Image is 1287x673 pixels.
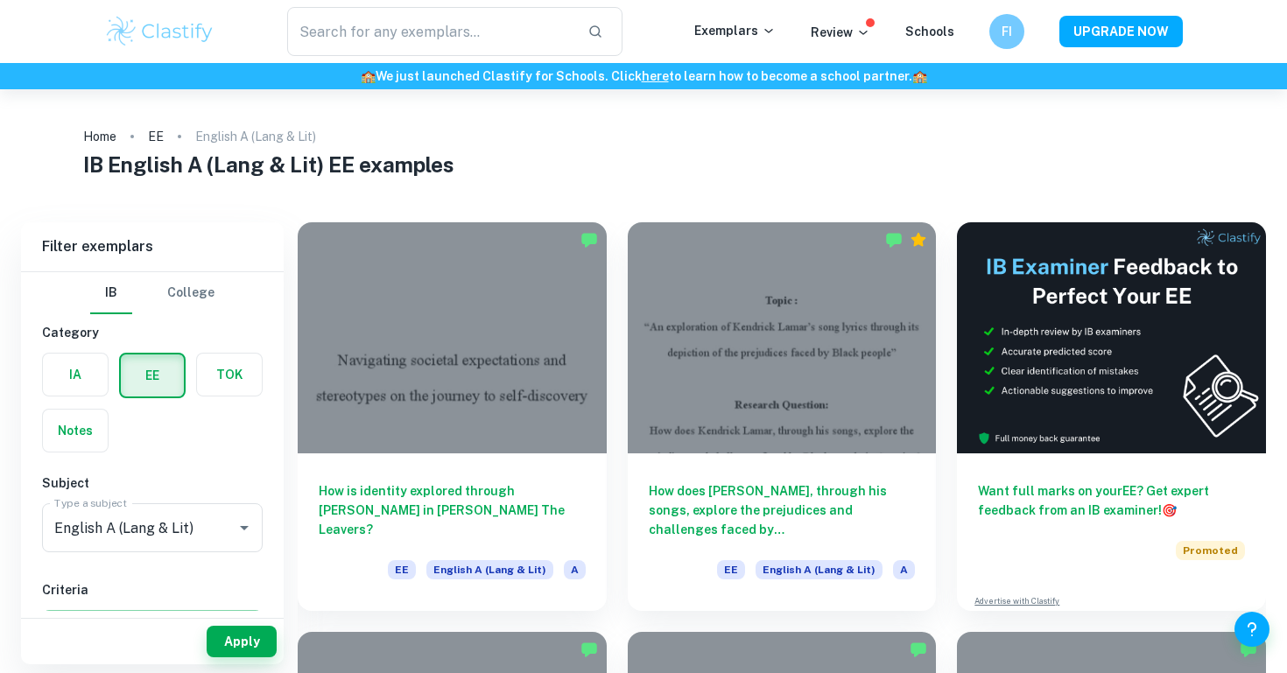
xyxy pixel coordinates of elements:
[989,14,1024,49] button: FI
[83,149,1204,180] h1: IB English A (Lang & Lit) EE examples
[197,354,262,396] button: TOK
[957,222,1266,611] a: Want full marks on yourEE? Get expert feedback from an IB examiner!PromotedAdvertise with Clastify
[361,69,376,83] span: 🏫
[912,69,927,83] span: 🏫
[1059,16,1183,47] button: UPGRADE NOW
[426,560,553,579] span: English A (Lang & Lit)
[167,272,214,314] button: College
[974,595,1059,607] a: Advertise with Clastify
[978,481,1245,520] h6: Want full marks on your EE ? Get expert feedback from an IB examiner!
[580,231,598,249] img: Marked
[717,560,745,579] span: EE
[1162,503,1177,517] span: 🎯
[628,222,937,611] a: How does [PERSON_NAME], through his songs, explore the prejudices and challenges faced by [DEMOGR...
[287,7,573,56] input: Search for any exemplars...
[42,323,263,342] h6: Category
[42,473,263,493] h6: Subject
[104,14,215,49] img: Clastify logo
[207,626,277,657] button: Apply
[42,610,263,641] button: Select
[642,69,669,83] a: here
[4,67,1283,86] h6: We just launched Clastify for Schools. Click to learn how to become a school partner.
[21,222,284,271] h6: Filter exemplars
[649,481,916,539] h6: How does [PERSON_NAME], through his songs, explore the prejudices and challenges faced by [DEMOGR...
[232,515,257,540] button: Open
[885,231,903,249] img: Marked
[90,272,132,314] button: IB
[388,560,416,579] span: EE
[148,124,164,149] a: EE
[195,127,316,146] p: English A (Lang & Lit)
[42,580,263,599] h6: Criteria
[43,354,108,396] button: IA
[910,231,927,249] div: Premium
[811,23,870,42] p: Review
[564,560,586,579] span: A
[121,354,184,396] button: EE
[319,481,586,539] h6: How is identity explored through [PERSON_NAME] in [PERSON_NAME] The Leavers?
[1176,541,1245,560] span: Promoted
[910,641,927,658] img: Marked
[893,560,915,579] span: A
[298,222,607,611] a: How is identity explored through [PERSON_NAME] in [PERSON_NAME] The Leavers?EEEnglish A (Lang & L...
[90,272,214,314] div: Filter type choice
[580,641,598,658] img: Marked
[997,22,1017,41] h6: FI
[756,560,883,579] span: English A (Lang & Lit)
[905,25,954,39] a: Schools
[83,124,116,149] a: Home
[1234,612,1269,647] button: Help and Feedback
[43,410,108,452] button: Notes
[1240,641,1257,658] img: Marked
[957,222,1266,453] img: Thumbnail
[54,495,127,510] label: Type a subject
[694,21,776,40] p: Exemplars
